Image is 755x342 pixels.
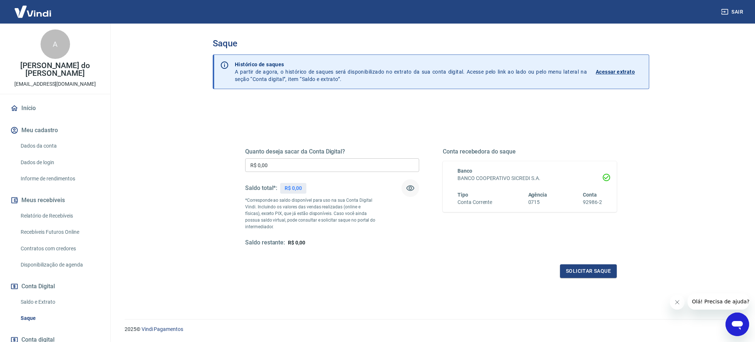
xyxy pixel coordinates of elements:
div: A [41,29,70,59]
p: *Corresponde ao saldo disponível para uso na sua Conta Digital Vindi. Incluindo os valores das ve... [245,197,376,230]
h3: Saque [213,38,649,49]
a: Dados da conta [18,138,101,154]
h5: Saldo restante: [245,239,285,247]
p: Acessar extrato [596,68,635,75]
a: Vindi Pagamentos [142,326,183,332]
a: Saque [18,311,101,326]
h5: Conta recebedora do saque [443,148,617,155]
p: Histórico de saques [235,61,587,68]
p: 2025 © [125,325,737,333]
h5: Saldo total*: [245,184,277,192]
h6: Conta Corrente [457,198,492,206]
h6: 0715 [528,198,547,206]
p: A partir de agora, o histórico de saques será disponibilizado no extrato da sua conta digital. Ac... [235,61,587,83]
span: Banco [457,168,472,174]
img: Vindi [9,0,57,23]
button: Solicitar saque [560,264,617,278]
a: Relatório de Recebíveis [18,208,101,223]
span: Conta [583,192,597,198]
iframe: Mensagem da empresa [688,293,749,310]
a: Contratos com credores [18,241,101,256]
a: Disponibilização de agenda [18,257,101,272]
button: Meu cadastro [9,122,101,138]
p: [EMAIL_ADDRESS][DOMAIN_NAME] [14,80,96,88]
a: Saldo e Extrato [18,295,101,310]
p: R$ 0,00 [285,184,302,192]
p: [PERSON_NAME] do [PERSON_NAME] [6,62,104,77]
button: Conta Digital [9,278,101,295]
button: Sair [720,5,746,19]
a: Acessar extrato [596,61,643,83]
h5: Quanto deseja sacar da Conta Digital? [245,148,419,155]
a: Início [9,100,101,116]
h6: 92986-2 [583,198,602,206]
a: Recebíveis Futuros Online [18,225,101,240]
button: Meus recebíveis [9,192,101,208]
span: Tipo [457,192,468,198]
a: Dados de login [18,155,101,170]
a: Informe de rendimentos [18,171,101,186]
iframe: Fechar mensagem [670,295,685,310]
span: R$ 0,00 [288,240,305,246]
span: Agência [528,192,547,198]
span: Olá! Precisa de ajuda? [4,5,62,11]
iframe: Botão para abrir a janela de mensagens [726,313,749,336]
h6: BANCO COOPERATIVO SICREDI S.A. [457,174,602,182]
